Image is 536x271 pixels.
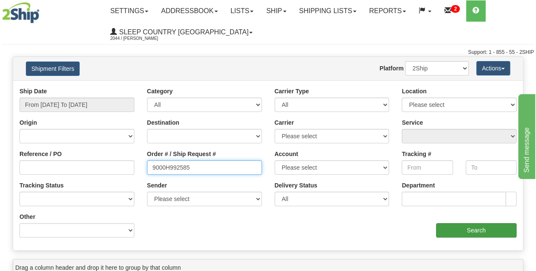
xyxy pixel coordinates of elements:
label: Category [147,87,173,95]
input: Search [436,223,517,237]
button: Actions [476,61,510,75]
a: Ship [260,0,292,22]
label: Destination [147,118,179,127]
span: Sleep Country [GEOGRAPHIC_DATA] [117,28,248,36]
span: 2044 / [PERSON_NAME] [110,34,174,43]
a: 2 [438,0,466,22]
input: To [466,160,517,175]
input: From [402,160,453,175]
div: Support: 1 - 855 - 55 - 2SHIP [2,49,534,56]
label: Delivery Status [275,181,317,190]
label: Carrier Type [275,87,309,95]
label: Account [275,150,298,158]
label: Order # / Ship Request # [147,150,216,158]
label: Tracking # [402,150,431,158]
button: Shipment Filters [26,61,80,76]
iframe: chat widget [517,92,535,179]
label: Tracking Status [19,181,64,190]
a: Lists [224,0,260,22]
a: Shipping lists [293,0,363,22]
img: logo2044.jpg [2,2,39,23]
a: Sleep Country [GEOGRAPHIC_DATA] 2044 / [PERSON_NAME] [104,22,259,43]
label: Service [402,118,423,127]
sup: 2 [451,5,460,13]
div: Send message [6,5,78,15]
label: Ship Date [19,87,47,95]
label: Origin [19,118,37,127]
label: Department [402,181,435,190]
label: Reference / PO [19,150,62,158]
label: Location [402,87,426,95]
label: Sender [147,181,167,190]
a: Addressbook [155,0,224,22]
label: Platform [380,64,404,73]
a: Reports [363,0,412,22]
label: Carrier [275,118,294,127]
label: Other [19,212,35,221]
a: Settings [104,0,155,22]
